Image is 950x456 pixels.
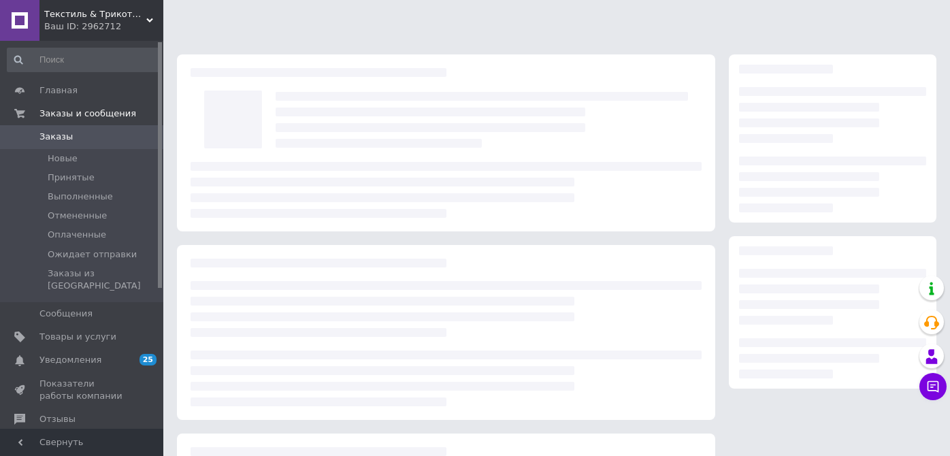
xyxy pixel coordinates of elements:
span: Уведомления [39,354,101,366]
span: Заказы из [GEOGRAPHIC_DATA] [48,267,159,292]
span: Товары и услуги [39,331,116,343]
span: Текстиль & Трикотаж — текстиль для всей семьи [44,8,146,20]
input: Поиск [7,48,161,72]
span: Принятые [48,172,95,184]
span: Отмененные [48,210,107,222]
span: Отзывы [39,413,76,425]
span: Показатели работы компании [39,378,126,402]
span: Заказы и сообщения [39,108,136,120]
span: Новые [48,152,78,165]
span: Ожидает отправки [48,248,137,261]
button: Чат с покупателем [919,373,947,400]
span: Заказы [39,131,73,143]
span: Оплаченные [48,229,106,241]
span: Сообщения [39,308,93,320]
span: Выполненные [48,191,113,203]
span: 25 [140,354,157,365]
span: Главная [39,84,78,97]
div: Ваш ID: 2962712 [44,20,163,33]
